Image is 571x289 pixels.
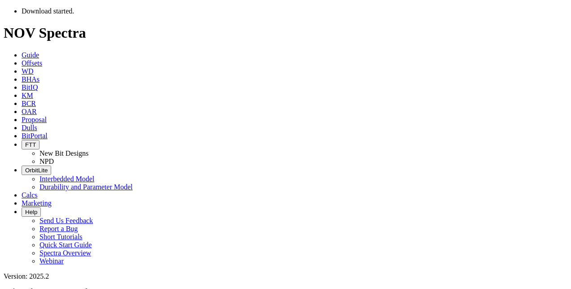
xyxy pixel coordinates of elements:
[25,209,37,215] span: Help
[22,7,74,15] span: Download started.
[40,175,94,183] a: Interbedded Model
[25,167,48,174] span: OrbitLite
[22,108,37,115] a: OAR
[22,100,36,107] a: BCR
[22,59,42,67] a: Offsets
[40,183,133,191] a: Durability and Parameter Model
[22,191,38,199] a: Calcs
[4,272,567,280] div: Version: 2025.2
[22,92,33,99] a: KM
[25,141,36,148] span: FTT
[22,199,52,207] a: Marketing
[40,241,92,249] a: Quick Start Guide
[22,132,48,140] a: BitPortal
[40,233,83,241] a: Short Tutorials
[40,249,91,257] a: Spectra Overview
[40,158,54,165] a: NPD
[22,207,41,217] button: Help
[22,140,40,149] button: FTT
[22,116,47,123] a: Proposal
[22,51,39,59] a: Guide
[4,25,567,41] h1: NOV Spectra
[40,257,64,265] a: Webinar
[40,217,93,224] a: Send Us Feedback
[22,75,40,83] a: BHAs
[22,124,37,131] a: Dulls
[22,83,38,91] a: BitIQ
[22,67,34,75] a: WD
[40,149,88,157] a: New Bit Designs
[40,225,78,232] a: Report a Bug
[22,166,51,175] button: OrbitLite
